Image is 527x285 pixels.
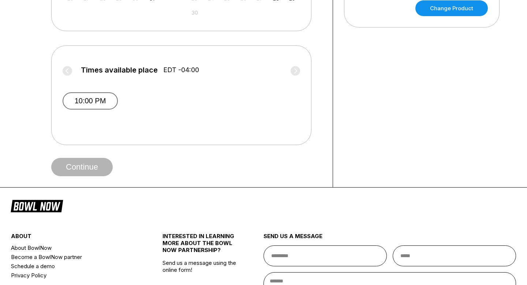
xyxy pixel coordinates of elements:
[63,92,118,110] button: 10:00 PM
[415,0,488,16] a: Change Product
[190,8,199,18] div: Not available Sunday, November 30th, 2025
[163,66,199,74] span: EDT -04:00
[11,271,137,280] a: Privacy Policy
[11,243,137,252] a: About BowlNow
[162,233,238,259] div: INTERESTED IN LEARNING MORE ABOUT THE BOWL NOW PARTNERSHIP?
[11,252,137,262] a: Become a BowlNow partner
[11,233,137,243] div: about
[263,233,516,245] div: send us a message
[11,262,137,271] a: Schedule a demo
[81,66,158,74] span: Times available place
